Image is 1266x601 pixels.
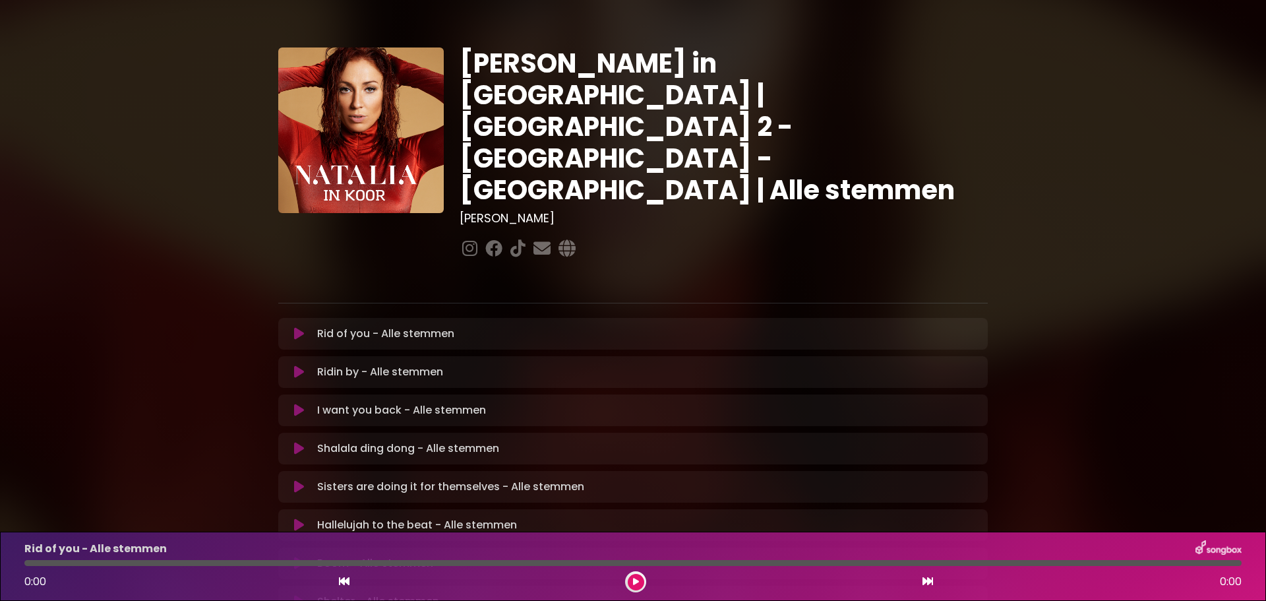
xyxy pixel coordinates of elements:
h3: [PERSON_NAME] [460,211,988,226]
p: Ridin by - Alle stemmen [317,364,443,380]
img: YTVS25JmS9CLUqXqkEhs [278,47,444,213]
p: Rid of you - Alle stemmen [317,326,454,342]
p: Shalala ding dong - Alle stemmen [317,441,499,457]
p: Hallelujah to the beat - Alle stemmen [317,517,517,533]
img: songbox-logo-white.png [1195,540,1242,557]
span: 0:00 [24,574,46,589]
p: I want you back - Alle stemmen [317,402,486,418]
p: Sisters are doing it for themselves - Alle stemmen [317,479,584,495]
p: Rid of you - Alle stemmen [24,541,167,557]
h1: [PERSON_NAME] in [GEOGRAPHIC_DATA] | [GEOGRAPHIC_DATA] 2 - [GEOGRAPHIC_DATA] - [GEOGRAPHIC_DATA] ... [460,47,988,206]
span: 0:00 [1220,574,1242,590]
